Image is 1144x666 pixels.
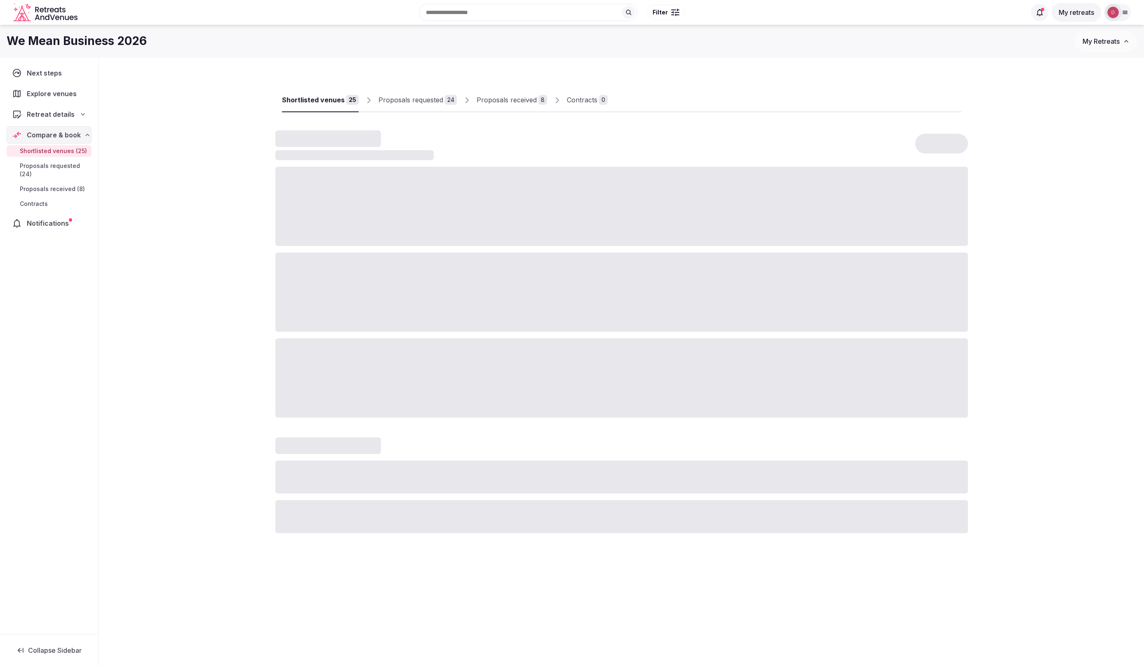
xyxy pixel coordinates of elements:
[7,215,92,232] a: Notifications
[7,198,92,210] a: Contracts
[599,95,608,105] div: 0
[378,95,443,105] div: Proposals requested
[567,95,597,105] div: Contracts
[445,95,457,105] div: 24
[13,3,79,22] svg: Retreats and Venues company logo
[27,89,80,99] span: Explore venues
[1107,7,1119,18] img: Daniel Fule
[282,88,359,112] a: Shortlisted venues25
[27,109,75,119] span: Retreat details
[647,5,685,20] button: Filter
[1052,3,1101,22] button: My retreats
[346,95,359,105] div: 25
[13,3,79,22] a: Visit the homepage
[7,160,92,180] a: Proposals requested (24)
[477,88,547,112] a: Proposals received8
[7,145,92,157] a: Shortlisted venues (25)
[7,85,92,102] a: Explore venues
[653,8,668,17] span: Filter
[538,95,547,105] div: 8
[20,162,88,178] span: Proposals requested (24)
[567,88,608,112] a: Contracts0
[27,130,81,140] span: Compare & book
[7,183,92,195] a: Proposals received (8)
[7,64,92,82] a: Next steps
[282,95,345,105] div: Shortlisted venues
[477,95,537,105] div: Proposals received
[1083,37,1120,45] span: My Retreats
[20,185,85,193] span: Proposals received (8)
[20,200,48,208] span: Contracts
[7,641,92,659] button: Collapse Sidebar
[27,218,72,228] span: Notifications
[1052,8,1101,17] a: My retreats
[28,646,82,654] span: Collapse Sidebar
[1075,31,1137,52] button: My Retreats
[27,68,65,78] span: Next steps
[20,147,87,155] span: Shortlisted venues (25)
[378,88,457,112] a: Proposals requested24
[7,33,147,49] h1: We Mean Business 2026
